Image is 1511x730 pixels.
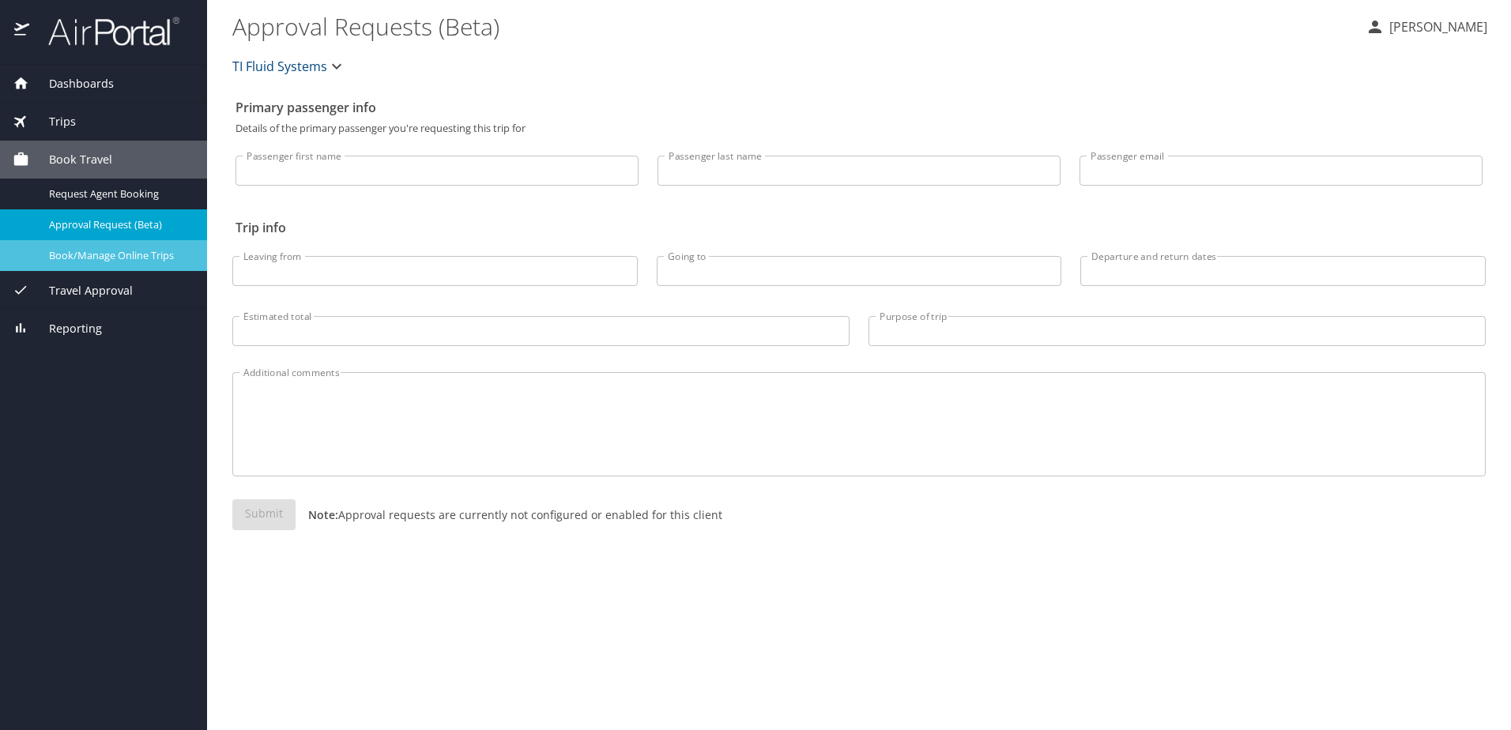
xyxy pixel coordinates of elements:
[1359,13,1494,41] button: [PERSON_NAME]
[49,217,188,232] span: Approval Request (Beta)
[226,51,352,82] button: TI Fluid Systems
[1385,17,1487,36] p: [PERSON_NAME]
[29,282,133,299] span: Travel Approval
[236,215,1483,240] h2: Trip info
[232,2,1353,51] h1: Approval Requests (Beta)
[296,506,722,523] p: Approval requests are currently not configured or enabled for this client
[49,186,188,201] span: Request Agent Booking
[236,95,1483,120] h2: Primary passenger info
[31,16,179,47] img: airportal-logo.png
[232,55,327,77] span: TI Fluid Systems
[14,16,31,47] img: icon-airportal.png
[29,75,114,92] span: Dashboards
[236,123,1483,134] p: Details of the primary passenger you're requesting this trip for
[49,248,188,263] span: Book/Manage Online Trips
[308,507,338,522] strong: Note:
[29,320,102,337] span: Reporting
[29,151,112,168] span: Book Travel
[29,113,76,130] span: Trips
